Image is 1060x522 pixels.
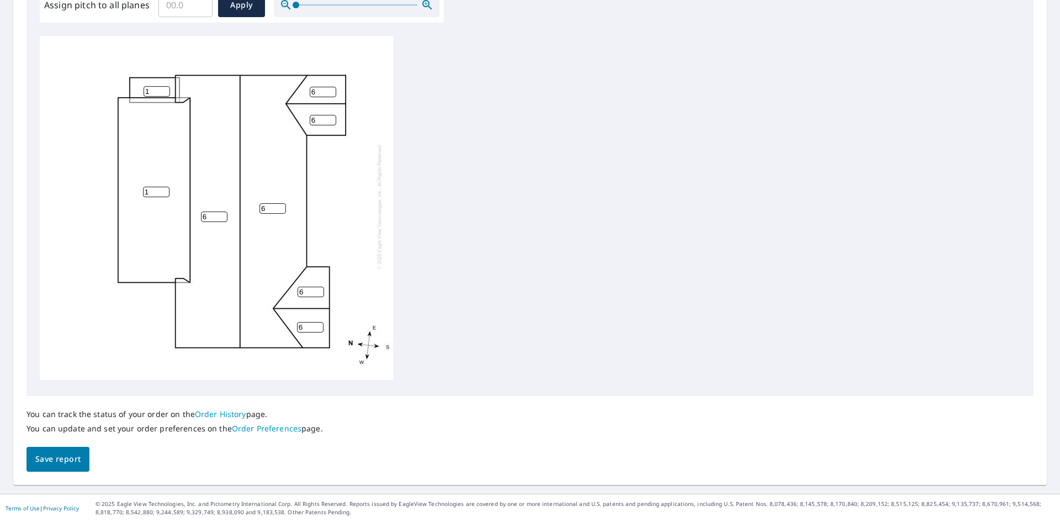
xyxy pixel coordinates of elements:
[232,423,301,434] a: Order Preferences
[26,409,323,419] p: You can track the status of your order on the page.
[26,447,89,472] button: Save report
[6,505,79,512] p: |
[195,409,246,419] a: Order History
[43,504,79,512] a: Privacy Policy
[96,500,1054,516] p: © 2025 Eagle View Technologies, Inc. and Pictometry International Corp. All Rights Reserved. Repo...
[26,424,323,434] p: You can update and set your order preferences on the page.
[6,504,40,512] a: Terms of Use
[35,452,81,466] span: Save report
